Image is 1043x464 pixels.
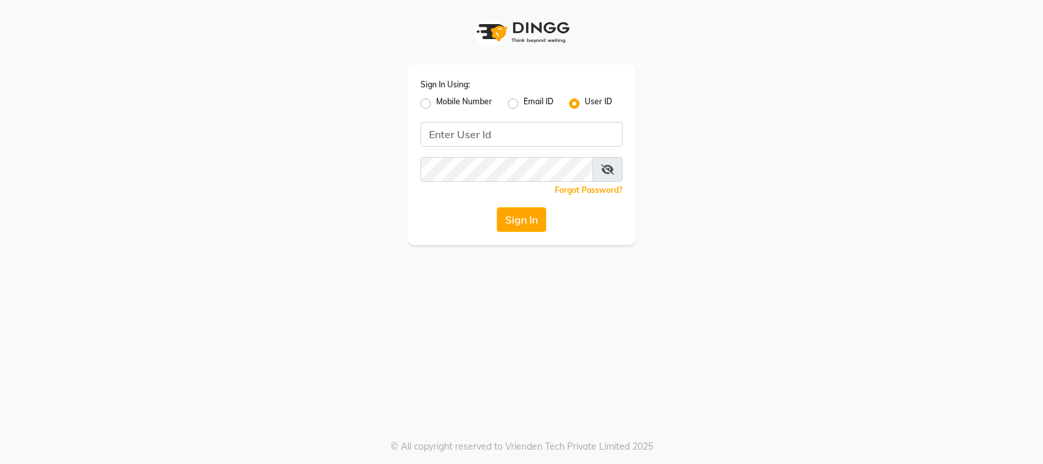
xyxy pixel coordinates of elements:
[420,79,470,91] label: Sign In Using:
[523,96,553,111] label: Email ID
[436,96,492,111] label: Mobile Number
[497,207,546,232] button: Sign In
[469,13,574,51] img: logo1.svg
[420,122,623,147] input: Username
[585,96,612,111] label: User ID
[420,157,593,182] input: Username
[555,185,623,195] a: Forgot Password?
